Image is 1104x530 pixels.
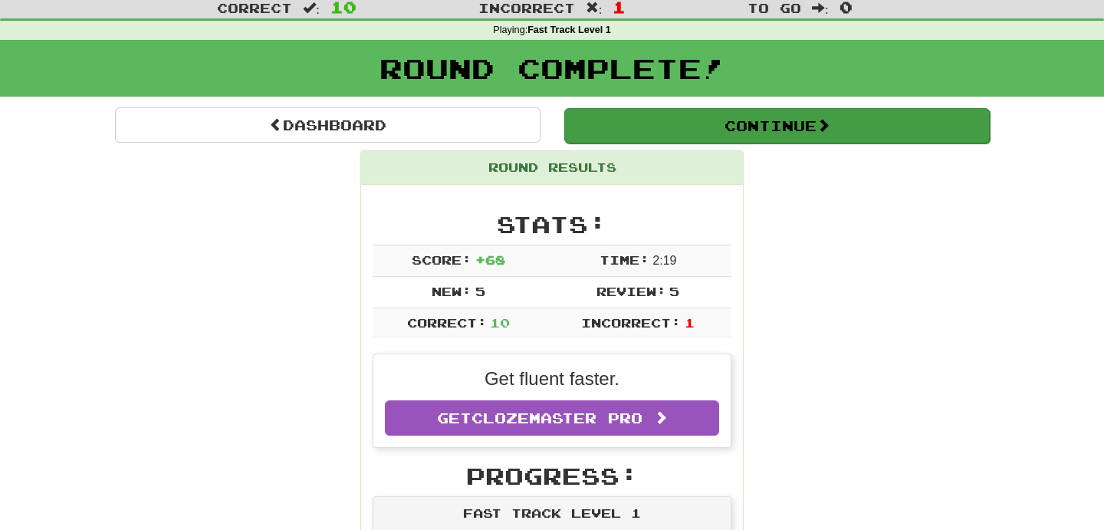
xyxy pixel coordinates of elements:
strong: Fast Track Level 1 [527,25,611,35]
span: Score: [412,252,472,267]
span: 1 [685,315,695,330]
h1: Round Complete! [5,53,1099,84]
h2: Progress: [373,463,731,489]
span: : [586,2,603,15]
span: New: [432,284,472,298]
span: : [303,2,320,15]
span: 10 [490,315,510,330]
span: 5 [475,284,485,298]
button: Continue [564,108,990,143]
a: GetClozemaster Pro [385,400,719,436]
span: Time: [600,252,649,267]
span: : [812,2,829,15]
div: Round Results [361,151,743,185]
span: Clozemaster Pro [472,410,642,426]
span: Review: [596,284,666,298]
span: Correct: [407,315,487,330]
p: Get fluent faster. [385,366,719,392]
a: Dashboard [115,107,540,143]
span: 5 [669,284,679,298]
span: Incorrect: [581,315,681,330]
h2: Stats: [373,212,731,237]
span: + 68 [475,252,505,267]
span: 2 : 19 [652,254,676,267]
